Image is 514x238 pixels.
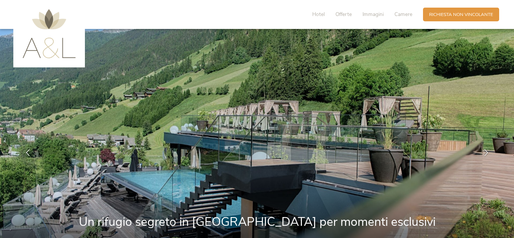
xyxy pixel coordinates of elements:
[394,11,412,18] span: Camere
[335,11,352,18] span: Offerte
[22,9,76,58] img: AMONTI & LUNARIS Wellnessresort
[362,11,384,18] span: Immagini
[312,11,325,18] span: Hotel
[429,11,493,18] span: Richiesta non vincolante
